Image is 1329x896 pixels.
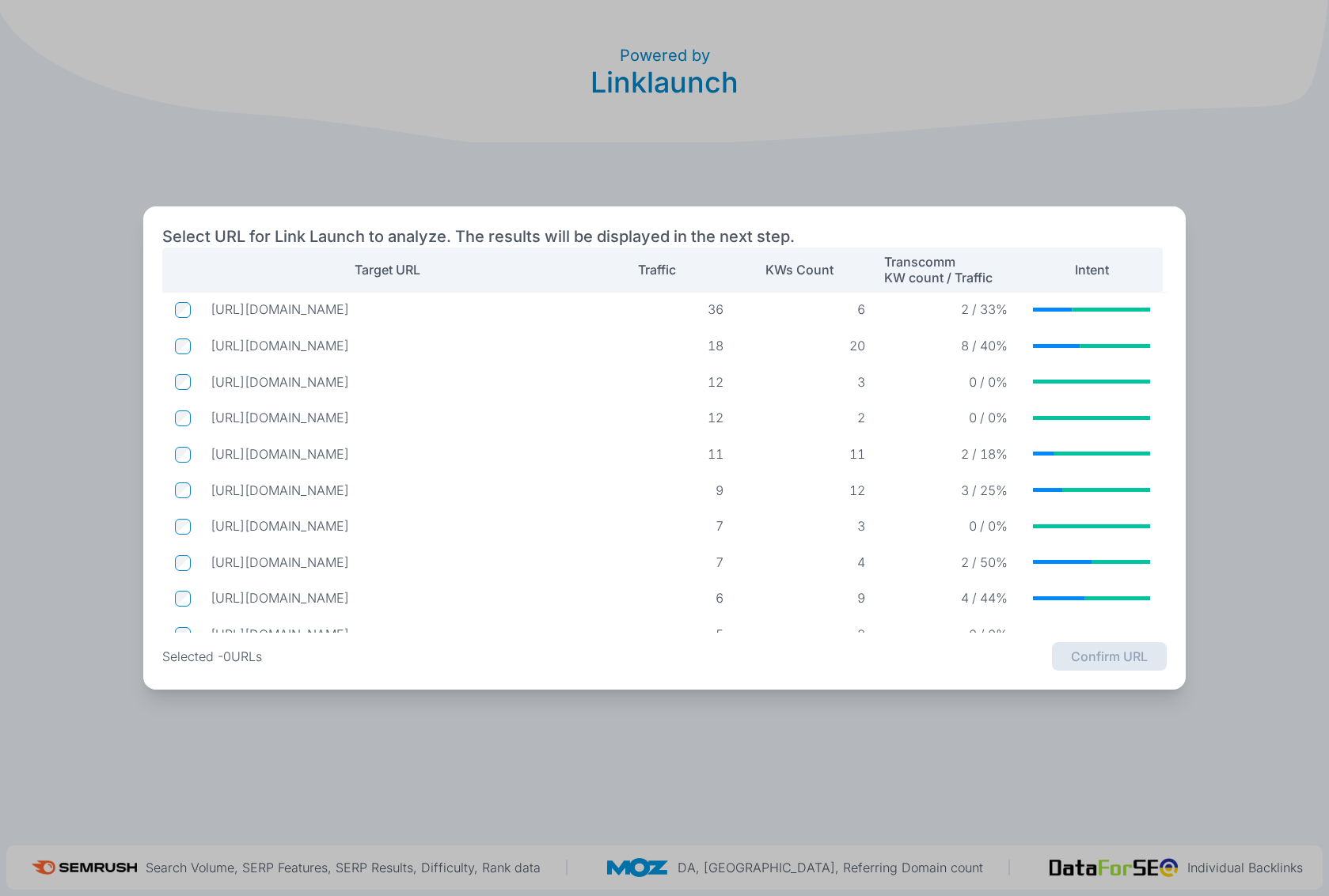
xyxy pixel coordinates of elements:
p: https://keywordmap.jp/academy/google-penalty/ [211,590,581,606]
p: 5 [606,626,723,642]
p: https://keywordmap.jp/academy/site-access-analysis/ [211,301,581,317]
p: 11 [606,446,723,462]
p: https://keywordmap.jp/academy/how-to-raise-domain-authority/ [211,626,581,642]
p: 9 [749,590,866,606]
p: 7 [606,554,723,570]
p: https://keywordmap.jp/academy/swot/ [211,446,581,462]
p: Target URL [355,262,420,278]
p: 3 [749,374,866,390]
p: 7 [606,518,723,534]
p: 2 / 18% [890,446,1008,462]
p: 2 [749,410,866,425]
h2: Select URL for Link Launch to analyze. The results will be displayed in the next step. [162,225,795,248]
p: 2 / 33% [890,301,1008,317]
p: 11 [749,446,866,462]
p: https://keywordmap.jp/academy/contentmarketing-pros-and-cons/ [211,518,581,534]
p: Traffic [638,262,676,278]
p: 20 [749,338,866,353]
p: 3 [749,518,866,534]
p: https://keywordmap.jp/academy/keyword-selection-tools/ [211,554,581,570]
p: 0 / 0% [890,374,1008,390]
p: 4 / 44% [890,590,1008,606]
p: KWs Count [765,262,833,278]
p: 12 [606,374,723,390]
p: 6 [749,301,866,317]
p: Selected - 0 URLs [162,648,262,664]
p: 12 [749,482,866,498]
p: 2 [749,626,866,642]
p: https://keywordmap.jp/academy/persona/ [211,410,581,425]
p: 3 / 25% [890,482,1008,498]
p: https://keywordmap.jp/academy/suggest-keyword-tool/ [211,482,581,498]
p: https://keywordmap.jp/academy/closing-techniques/ [211,374,581,390]
p: Intent [1075,262,1109,278]
p: 6 [606,590,723,606]
p: 12 [606,410,723,425]
p: 0 / 0% [890,626,1008,642]
p: 0 / 0% [890,410,1008,425]
button: Confirm URL [1052,642,1167,671]
p: 18 [606,338,723,353]
p: https://keywordmap.jp/academy/rawled-not-indexed/ [211,338,581,353]
p: 9 [606,482,723,498]
p: 4 [749,554,866,570]
p: Transcomm KW count / Traffic [884,254,993,285]
p: 0 / 0% [890,518,1008,534]
p: 8 / 40% [890,338,1008,353]
p: 36 [606,301,723,317]
p: 2 / 50% [890,554,1008,570]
